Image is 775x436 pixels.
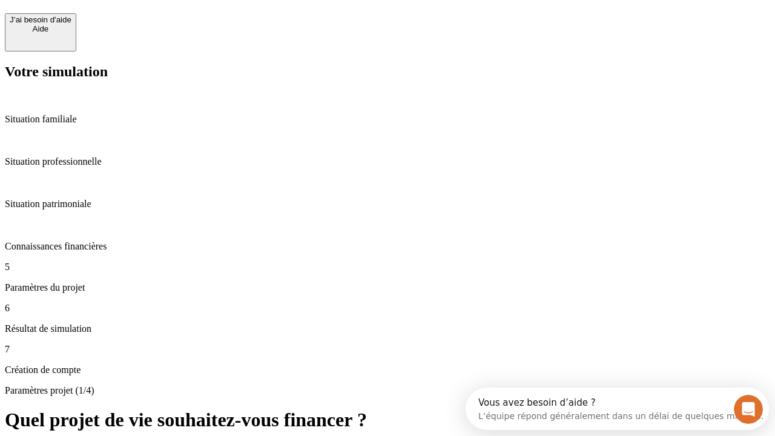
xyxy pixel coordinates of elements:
[5,262,770,272] p: 5
[466,388,769,430] iframe: Intercom live chat discovery launcher
[5,385,770,396] p: Paramètres projet (1/4)
[5,199,770,210] p: Situation patrimoniale
[5,282,770,293] p: Paramètres du projet
[5,365,770,375] p: Création de compte
[5,323,770,334] p: Résultat de simulation
[5,13,76,51] button: J’ai besoin d'aideAide
[5,156,770,167] p: Situation professionnelle
[10,15,71,24] div: J’ai besoin d'aide
[5,303,770,314] p: 6
[5,409,770,431] h1: Quel projet de vie souhaitez-vous financer ?
[13,20,298,33] div: L’équipe répond généralement dans un délai de quelques minutes.
[13,10,298,20] div: Vous avez besoin d’aide ?
[5,344,770,355] p: 7
[5,241,770,252] p: Connaissances financières
[5,114,770,125] p: Situation familiale
[5,64,770,80] h2: Votre simulation
[10,24,71,33] div: Aide
[734,395,763,424] iframe: Intercom live chat
[5,5,334,38] div: Ouvrir le Messenger Intercom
